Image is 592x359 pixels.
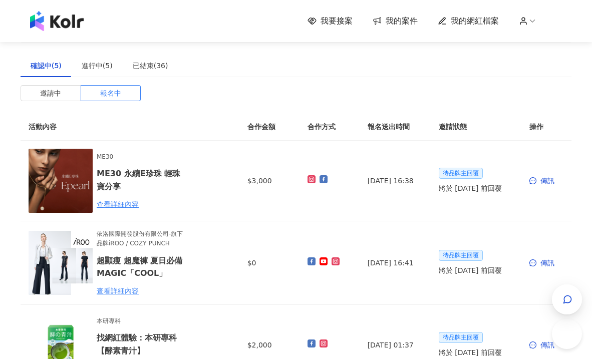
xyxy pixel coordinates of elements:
[529,259,536,266] span: message
[97,167,184,192] h6: ME30 永續E珍珠 輕珠寶分享
[439,265,502,276] span: 將於 [DATE] 前回覆
[97,316,184,326] span: 本研專科
[308,16,353,27] a: 我要接案
[439,332,483,343] span: 待品牌主回覆
[97,331,184,356] h6: 找網紅體驗：本研專科【酵素青汁】
[239,113,300,141] th: 合作金額
[438,16,499,27] a: 我的網紅檔案
[29,149,93,213] img: ME30 永續E珍珠 系列輕珠寶
[439,183,502,194] span: 將於 [DATE] 前回覆
[30,11,84,31] img: logo
[529,175,563,186] div: 傳訊
[360,113,431,141] th: 報名送出時間
[360,221,431,305] td: [DATE] 16:41
[239,141,300,221] td: $3,000
[82,60,113,71] div: 進行中(5)
[386,16,418,27] span: 我的案件
[439,250,483,261] span: 待品牌主回覆
[529,339,563,350] div: 傳訊
[521,113,571,141] th: 操作
[431,113,521,141] th: 邀請狀態
[97,199,184,210] div: 查看詳細內容
[360,141,431,221] td: [DATE] 16:38
[529,257,563,268] div: 傳訊
[300,113,360,141] th: 合作方式
[29,231,93,295] img: ONE TONE彩虹衣
[239,221,300,305] td: $0
[21,113,221,141] th: 活動內容
[100,86,121,101] span: 報名中
[133,60,168,71] div: 已結束(36)
[97,152,184,162] span: ME30
[321,16,353,27] span: 我要接案
[529,177,536,184] span: message
[373,16,418,27] a: 我的案件
[40,86,61,101] span: 邀請中
[552,319,582,349] iframe: Help Scout Beacon - Open
[529,341,536,348] span: message
[97,229,184,248] span: 依洛國際開發股份有限公司-旗下品牌iROO / COZY PUNCH
[451,16,499,27] span: 我的網紅檔案
[31,60,62,71] div: 確認中(5)
[439,347,502,358] span: 將於 [DATE] 前回覆
[97,285,184,296] div: 查看詳細內容
[97,254,184,279] h6: 超顯瘦 超魔褲 夏日必備 MAGIC「COOL」
[439,168,483,179] span: 待品牌主回覆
